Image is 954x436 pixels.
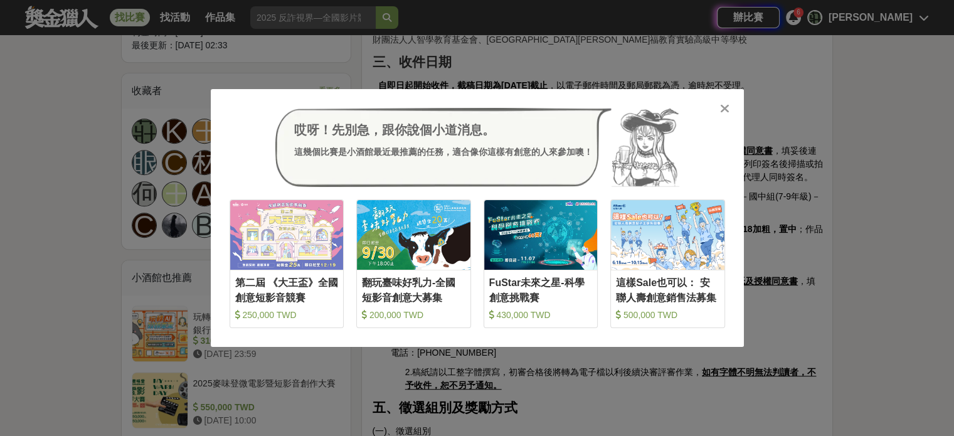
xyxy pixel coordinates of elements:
[357,200,470,270] img: Cover Image
[362,309,465,321] div: 200,000 TWD
[610,199,725,328] a: Cover Image這樣Sale也可以： 安聯人壽創意銷售法募集 500,000 TWD
[230,199,344,328] a: Cover Image第二屆 《大王盃》全國創意短影音競賽 250,000 TWD
[294,120,593,139] div: 哎呀！先別急，跟你說個小道消息。
[611,200,724,270] img: Cover Image
[294,146,593,159] div: 這幾個比賽是小酒館最近最推薦的任務，適合像你這樣有創意的人來參加噢！
[489,275,593,304] div: FuStar未來之星-科學創意挑戰賽
[484,199,598,328] a: Cover ImageFuStar未來之星-科學創意挑戰賽 430,000 TWD
[616,275,719,304] div: 這樣Sale也可以： 安聯人壽創意銷售法募集
[489,309,593,321] div: 430,000 TWD
[616,309,719,321] div: 500,000 TWD
[484,200,598,270] img: Cover Image
[356,199,471,328] a: Cover Image翻玩臺味好乳力-全國短影音創意大募集 200,000 TWD
[235,309,339,321] div: 250,000 TWD
[230,200,344,270] img: Cover Image
[362,275,465,304] div: 翻玩臺味好乳力-全國短影音創意大募集
[235,275,339,304] div: 第二屆 《大王盃》全國創意短影音競賽
[612,108,679,187] img: Avatar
